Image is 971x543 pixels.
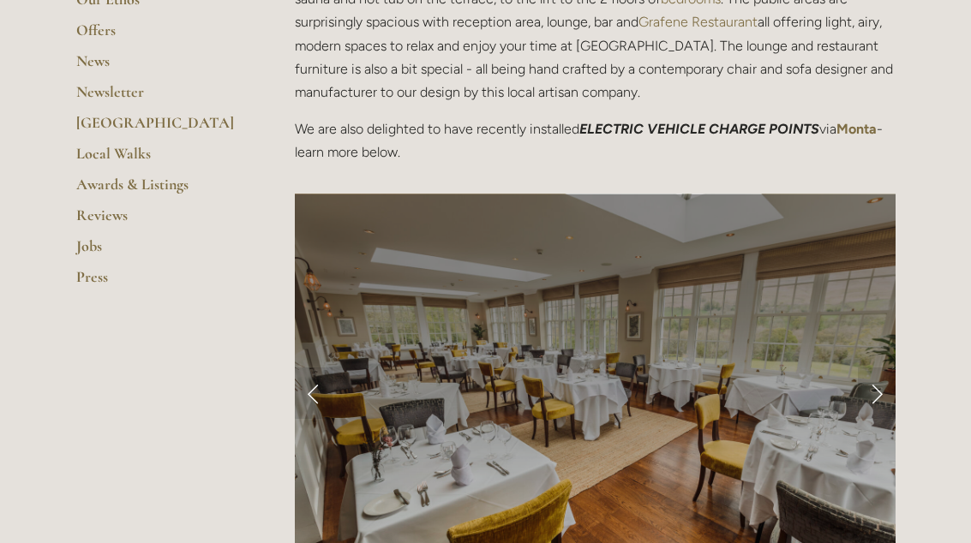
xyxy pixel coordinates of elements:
[76,51,240,82] a: News
[858,367,896,419] a: Next Slide
[76,144,240,175] a: Local Walks
[295,117,896,164] p: We are also delighted to have recently installed via - learn more below.
[836,121,877,137] a: Monta
[76,236,240,267] a: Jobs
[638,14,758,30] a: Grafene Restaurant
[76,175,240,206] a: Awards & Listings
[579,121,819,137] em: ELECTRIC VEHICLE CHARGE POINTS
[295,367,333,419] a: Previous Slide
[76,206,240,236] a: Reviews
[76,21,240,51] a: Offers
[76,267,240,298] a: Press
[76,113,240,144] a: [GEOGRAPHIC_DATA]
[76,82,240,113] a: Newsletter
